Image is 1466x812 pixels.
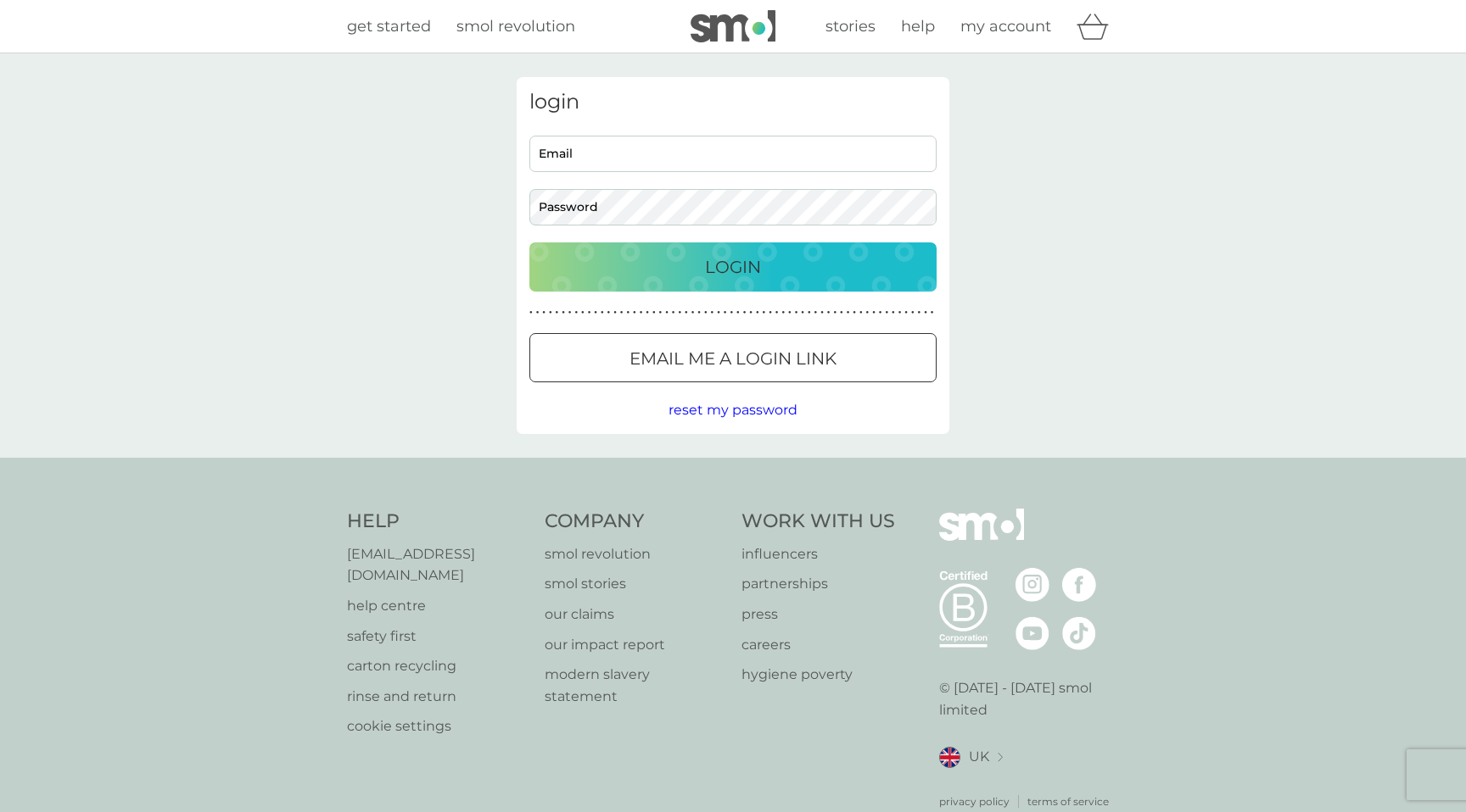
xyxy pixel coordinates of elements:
p: ● [847,309,850,317]
a: careers [741,634,895,656]
a: press [741,603,895,626]
span: help [901,17,935,36]
span: get started [347,17,431,36]
a: hygiene poverty [741,664,895,686]
button: Login [529,242,937,292]
a: modern slavery statement [545,664,725,707]
p: ● [859,309,863,317]
p: ● [626,309,629,317]
a: carton recycling [347,655,528,677]
a: [EMAIL_ADDRESS][DOMAIN_NAME] [347,543,528,587]
p: ● [931,309,934,317]
p: © [DATE] - [DATE] smol limited [939,677,1120,720]
a: terms of service [1027,793,1109,809]
p: ● [879,309,882,317]
p: ● [781,309,785,317]
img: visit the smol Instagram page [1016,568,1049,602]
p: ● [788,309,792,317]
p: ● [581,309,585,317]
a: privacy policy [939,793,1010,809]
p: ● [833,309,837,317]
a: cookie settings [347,715,528,737]
a: help centre [347,595,528,617]
p: ● [607,309,611,317]
a: smol revolution [456,14,575,39]
p: ● [853,309,856,317]
a: rinse and return [347,686,528,708]
p: ● [872,309,876,317]
p: Email me a login link [629,345,837,372]
img: select a new location [998,753,1003,762]
p: ● [763,309,766,317]
p: ● [866,309,870,317]
p: ● [640,309,643,317]
p: ● [814,309,818,317]
p: ● [574,309,578,317]
p: ● [808,309,811,317]
img: visit the smol Facebook page [1062,568,1096,602]
a: our impact report [545,634,725,656]
p: ● [549,309,552,317]
span: smol revolution [456,17,575,36]
p: ● [724,309,727,317]
p: ● [743,309,747,317]
p: ● [678,309,681,317]
h4: Work With Us [741,509,895,535]
p: ● [646,309,649,317]
p: ● [542,309,546,317]
p: our claims [545,603,725,626]
a: safety first [347,626,528,648]
span: my account [960,17,1051,36]
p: ● [711,309,714,317]
p: ● [749,309,753,317]
p: ● [827,309,831,317]
a: smol revolution [545,543,725,565]
button: reset my password [669,399,797,421]
a: stories [825,14,876,39]
p: ● [665,309,669,317]
p: ● [691,309,695,317]
p: Login [705,253,761,281]
p: ● [588,309,591,317]
p: ● [613,309,617,317]
img: visit the smol Tiktok page [1062,616,1096,650]
a: smol stories [545,573,725,595]
p: ● [633,309,636,317]
div: basket [1077,9,1119,43]
a: partnerships [741,573,895,595]
p: ● [659,309,663,317]
p: ● [820,309,824,317]
p: ● [672,309,675,317]
img: UK flag [939,747,960,768]
p: ● [562,309,565,317]
span: UK [969,746,989,768]
p: ● [536,309,540,317]
p: ● [898,309,902,317]
p: ● [685,309,688,317]
p: ● [892,309,895,317]
p: ● [730,309,733,317]
h3: login [529,90,937,114]
p: ● [918,309,921,317]
p: ● [769,309,772,317]
a: my account [960,14,1051,39]
p: ● [840,309,843,317]
a: get started [347,14,431,39]
p: ● [529,309,533,317]
a: help [901,14,935,39]
p: ● [924,309,927,317]
p: ● [911,309,915,317]
p: ● [620,309,624,317]
a: influencers [741,543,895,565]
